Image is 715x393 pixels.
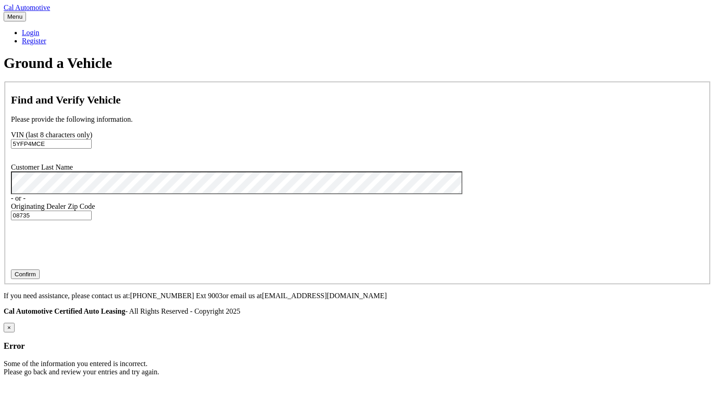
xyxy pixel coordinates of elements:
p: - All Rights Reserved - Copyright 2025 [4,307,711,315]
button: Confirm [11,269,40,279]
h3: Error [4,341,711,351]
span: Some of the information you entered is incorrect. Please go back and review your entries and try ... [4,360,159,376]
label: Originating Dealer Zip Code [11,202,95,210]
span: [PHONE_NUMBER] Ext 9003 [130,292,223,300]
label: - or - [11,194,26,202]
span: Ground a Vehicle [4,55,112,71]
span: Menu [7,13,22,20]
a: Cal Automotive [4,4,50,11]
strong: Cal Automotive Certified Auto Leasing [4,307,125,315]
label: VIN (last 8 characters only) [11,131,93,139]
h2: Find and Verify Vehicle [11,94,704,106]
p: If you need assistance, please contact us at: or email us at [4,292,711,300]
p: Please provide the following information. [11,115,704,124]
button: Menu [4,12,26,21]
button: × [4,323,15,332]
a: Register [22,37,46,45]
span: [EMAIL_ADDRESS][DOMAIN_NAME] [262,292,387,300]
a: Login [22,29,39,36]
label: Customer Last Name [11,163,73,171]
